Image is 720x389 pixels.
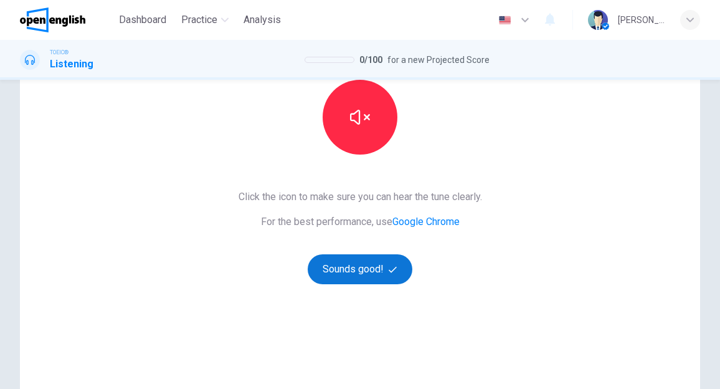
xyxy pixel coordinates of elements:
span: 0 / 100 [359,52,382,67]
span: Analysis [244,12,281,27]
button: Analysis [239,9,286,31]
a: Google Chrome [392,216,460,228]
span: Practice [181,12,217,27]
span: Dashboard [119,12,166,27]
button: Sounds good! [308,254,412,284]
img: Profile picture [588,10,608,30]
span: for a new Projected Score [387,52,490,67]
span: For the best performance, use [239,214,482,229]
h1: Listening [50,57,93,72]
img: OpenEnglish logo [20,7,85,32]
img: en [497,16,513,25]
button: Practice [176,9,234,31]
a: OpenEnglish logo [20,7,114,32]
span: Click the icon to make sure you can hear the tune clearly. [239,190,482,204]
div: [PERSON_NAME] [618,12,665,27]
button: Dashboard [114,9,171,31]
span: TOEIC® [50,48,69,57]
